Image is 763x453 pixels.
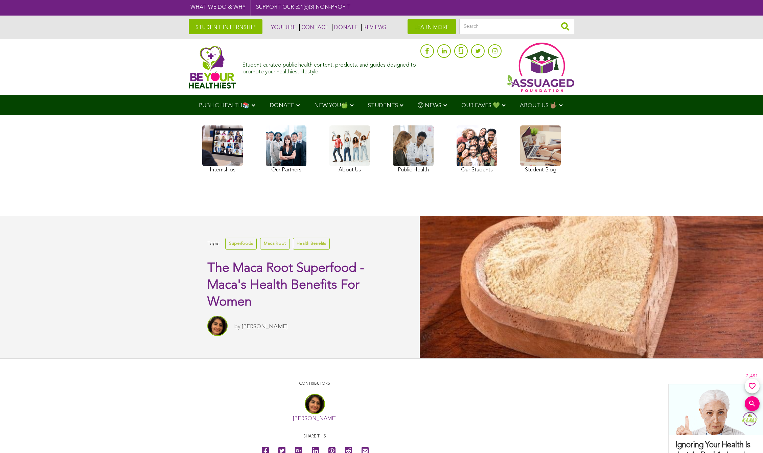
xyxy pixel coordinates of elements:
[205,433,425,440] p: Share this
[408,19,456,34] a: LEARN MORE
[729,421,763,453] iframe: Chat Widget
[189,46,236,89] img: Assuaged
[507,43,574,92] img: Assuaged App
[205,381,425,387] p: CONTRIBUTORS
[293,416,337,422] a: [PERSON_NAME]
[242,59,417,75] div: Student-curated public health content, products, and guides designed to promote your healthiest l...
[189,95,574,115] div: Navigation Menu
[269,24,296,31] a: YOUTUBE
[459,47,463,54] img: glassdoor
[199,103,250,109] span: PUBLIC HEALTH📚
[299,24,329,31] a: CONTACT
[242,324,287,330] a: [PERSON_NAME]
[207,316,228,336] img: Sitara Darvish
[368,103,398,109] span: STUDENTS
[270,103,294,109] span: DONATE
[207,239,220,248] span: Topic:
[260,238,290,249] a: Maca Root
[418,103,441,109] span: Ⓥ NEWS
[225,238,257,249] a: Superfoods
[461,103,500,109] span: OUR FAVES 💚
[293,238,330,249] a: Health Benefits
[314,103,348,109] span: NEW YOU🍏
[189,19,262,34] a: STUDENT INTERNSHIP
[332,24,358,31] a: DONATE
[361,24,386,31] a: REVIEWS
[520,103,557,109] span: ABOUT US 🤟🏽
[234,324,240,330] span: by
[207,262,364,309] span: The Maca Root Superfood - Maca's Health Benefits For Women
